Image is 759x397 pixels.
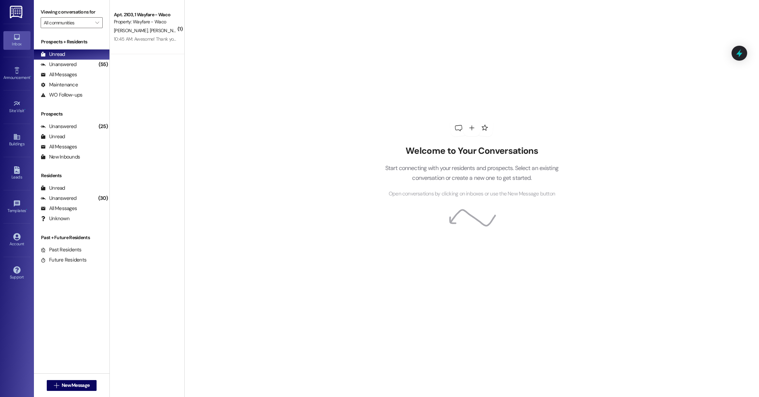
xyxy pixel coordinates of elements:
div: Residents [34,172,109,179]
i:  [95,20,99,25]
span: Open conversations by clicking on inboxes or use the New Message button [389,190,555,198]
label: Viewing conversations for [41,7,103,17]
a: Support [3,264,30,283]
span: • [26,207,27,212]
span: New Message [62,382,89,389]
a: Site Visit • [3,98,30,116]
a: Buildings [3,131,30,149]
span: [PERSON_NAME] [149,27,183,34]
div: Unread [41,51,65,58]
div: Unread [41,133,65,140]
div: Property: Wayfare - Waco [114,18,177,25]
div: (30) [97,193,109,204]
div: Past Residents [41,246,82,253]
div: (55) [97,59,109,70]
div: WO Follow-ups [41,91,82,99]
span: [PERSON_NAME] [114,27,150,34]
a: Inbox [3,31,30,49]
div: All Messages [41,205,77,212]
p: Start connecting with your residents and prospects. Select an existing conversation or create a n... [375,163,569,183]
a: Templates • [3,198,30,216]
div: Past + Future Residents [34,234,109,241]
div: Future Residents [41,256,86,264]
div: Unread [41,185,65,192]
img: ResiDesk Logo [10,6,24,18]
div: Maintenance [41,81,78,88]
div: 10:45 AM: Awesome! Thank you, I'll stop by at some point [DATE]! [114,36,240,42]
div: New Inbounds [41,153,80,161]
a: Account [3,231,30,249]
div: Unanswered [41,61,77,68]
div: All Messages [41,71,77,78]
div: Prospects [34,110,109,118]
div: Unanswered [41,195,77,202]
span: • [24,107,25,112]
a: Leads [3,164,30,183]
div: Unanswered [41,123,77,130]
div: Prospects + Residents [34,38,109,45]
input: All communities [44,17,92,28]
div: (25) [97,121,109,132]
div: Apt. 2103, 1 Wayfare - Waco [114,11,177,18]
h2: Welcome to Your Conversations [375,146,569,156]
button: New Message [47,380,97,391]
span: • [30,74,31,79]
div: Unknown [41,215,69,222]
i:  [54,383,59,388]
div: All Messages [41,143,77,150]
